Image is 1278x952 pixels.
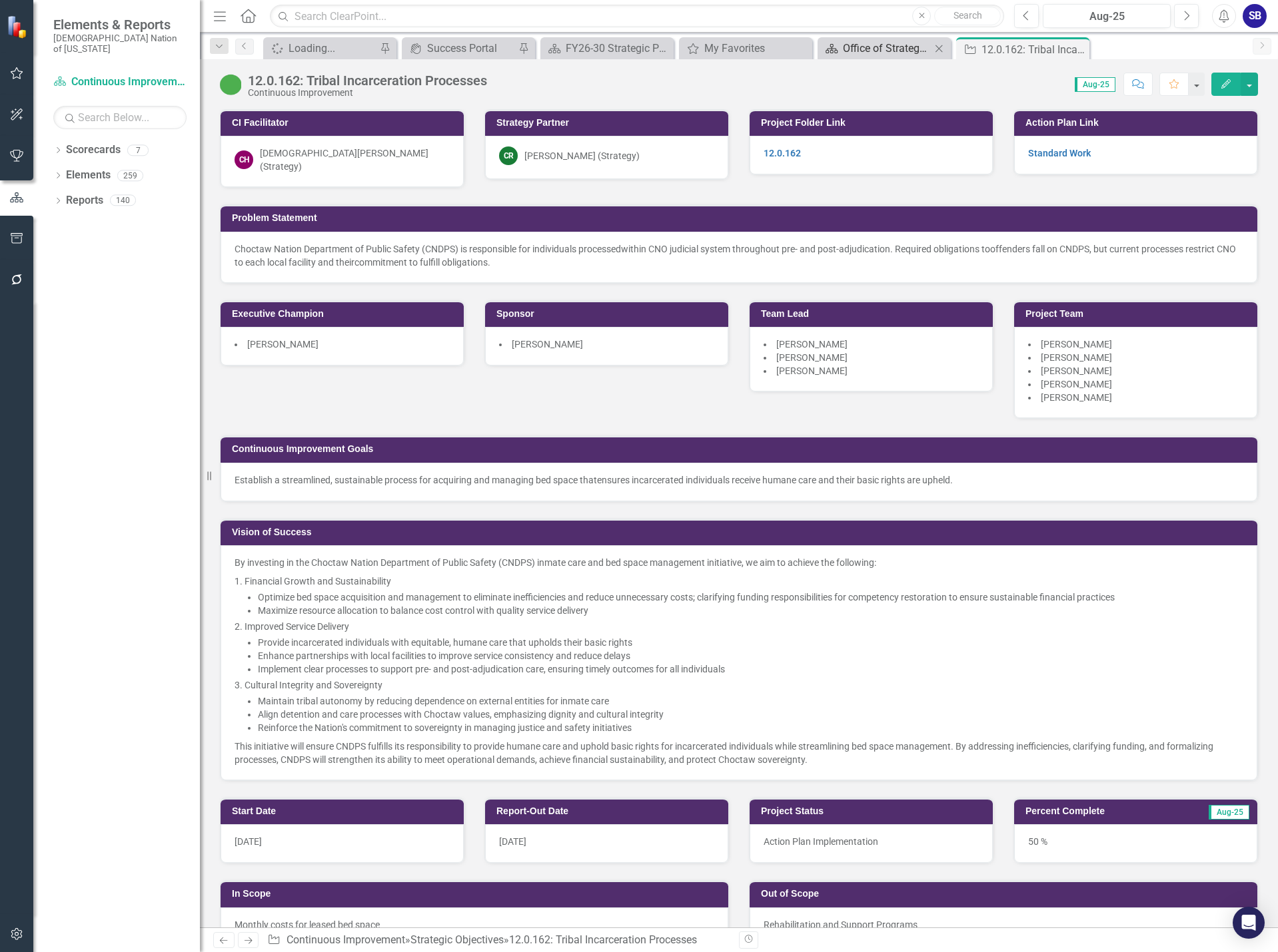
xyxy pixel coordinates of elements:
span: [PERSON_NAME] [247,339,319,350]
li: Maintain tribal autonomy by reducing dependence on external entities for inmate care [258,694,1243,708]
div: 50 % [1014,824,1257,863]
div: 12.0.162: Tribal Incarceration Processes [509,933,697,946]
a: Reports [66,193,103,208]
span: [PERSON_NAME] [512,339,583,350]
a: FY26-30 Strategic Plan [544,40,670,57]
div: » » [267,933,729,948]
h3: Sponsor [496,309,722,319]
span: Aug-25 [1209,805,1249,820]
h3: Project Folder Link [761,118,986,128]
div: CH [235,150,253,169]
span: commitment to fulfill obligations. [354,257,490,268]
button: SB [1243,4,1267,28]
div: 140 [110,195,136,206]
h3: Action Plan Link [1025,118,1251,128]
h3: Start Date [232,806,457,816]
h3: Report-Out Date [496,806,722,816]
div: Office of Strategy Continuous Improvement Initiatives [843,40,931,57]
span: [PERSON_NAME] [1041,365,1112,376]
p: This initiative will ensure CNDPS fulfills its responsibility to provide humane care and uphold b... [235,737,1243,766]
span: [PERSON_NAME] [1041,392,1112,403]
li: Cultural Integrity and Sovereignty [245,678,1243,734]
span: Action Plan Implementation [764,836,878,847]
a: Scorecards [66,142,121,158]
span: [PERSON_NAME] [1041,339,1112,350]
span: offenders fall on CNDPS, but current processes restrict CNO to each local facility and their [235,244,1236,268]
div: FY26-30 Strategic Plan [566,40,670,57]
span: stablish a streamlined, sustainable process for acquiring and managing bed space that [240,475,597,485]
small: [DEMOGRAPHIC_DATA] Nation of [US_STATE] [53,33,187,55]
li: Provide incarcerated individuals with equitable, humane care that upholds their basic rights [258,636,1243,649]
h3: Executive Champion [232,309,457,319]
h3: Out of Scope [761,889,1251,899]
a: Office of Strategy Continuous Improvement Initiatives [821,40,931,57]
div: 259 [117,170,143,181]
div: [DEMOGRAPHIC_DATA][PERSON_NAME] (Strategy) [260,146,450,173]
input: Search ClearPoint... [270,5,1004,28]
span: [PERSON_NAME] [776,339,848,350]
a: 12.0.162 [764,148,801,158]
div: [PERSON_NAME] (Strategy) [524,149,640,162]
div: My Favorites [704,40,809,57]
h3: Team Lead [761,309,986,319]
li: Reinforce the Nation's commitment to sovereignty in managing justice and safety initiatives [258,721,1243,734]
span: [PERSON_NAME] [776,352,848,363]
a: Success Portal [405,40,515,57]
a: Elements [66,168,111,183]
img: CI Action Plan Approved/In Progress [220,74,241,95]
div: Success Portal [427,40,515,57]
li: Optimize bed space acquisition and management to eliminate inefficiencies and reduce unnecessary ... [258,591,1243,604]
span: [PERSON_NAME] [1041,352,1112,363]
h3: Problem Statement [232,213,1251,223]
div: Aug-25 [1047,9,1166,25]
span: [PERSON_NAME] [776,365,848,376]
li: Align detention and care processes with Choctaw values, emphasizing dignity and cultural integrity [258,708,1243,721]
h3: In Scope [232,889,722,899]
a: Standard Work [1028,148,1091,158]
span: [DATE] [235,836,262,847]
a: Continuous Improvement [287,933,405,946]
h3: Vision of Success [232,527,1251,537]
li: Maximize resource allocation to balance cost control with quality service delivery [258,604,1243,617]
div: 12.0.162: Tribal Incarceration Processes [248,73,487,88]
span: ensures incarcerated individuals receive humane care and their basic rights are upheld. [597,475,953,485]
div: Monthly costs for leased bed space [235,918,714,931]
span: E [235,475,240,485]
a: Strategic Objectives [410,933,504,946]
img: ClearPoint Strategy [7,15,30,38]
input: Search Below... [53,106,187,129]
span: [PERSON_NAME] [1041,379,1112,389]
div: 7 [127,144,149,156]
button: Aug-25 [1043,4,1171,28]
div: CR [499,146,518,165]
button: Search [934,7,1001,25]
h3: Percent Complete [1025,806,1173,816]
h3: Strategy Partner [496,118,722,128]
div: 12.0.162: Tribal Incarceration Processes [981,41,1086,58]
div: Open Intercom Messenger [1233,907,1265,939]
span: Elements & Reports [53,17,187,33]
div: Loading... [289,40,376,57]
div: Rehabilitation and Support Programs [764,918,1243,931]
span: [DATE] [499,836,526,847]
h3: Project Status [761,806,986,816]
div: Continuous Improvement [248,88,487,98]
li: Enhance partnerships with local facilities to improve service consistency and reduce delays [258,649,1243,662]
li: Implement clear processes to support pre- and post-adjudication care, ensuring timely outcomes fo... [258,662,1243,676]
li: Financial Growth and Sustainability [245,575,1243,617]
a: Loading... [267,40,376,57]
span: Aug-25 [1075,77,1115,92]
span: Choctaw Nation Department of Public Safety (CNDPS) is responsible for individuals processed [235,244,621,254]
h3: Project Team [1025,309,1251,319]
a: Continuous Improvement [53,75,187,90]
li: Improved Service Delivery [245,620,1243,676]
span: Search [954,10,982,21]
h3: Continuous Improvement Goals [232,444,1251,454]
p: By investing in the Choctaw Nation Department of Public Safety (CNDPS) inmate care and bed space ... [235,556,1243,572]
h3: CI Facilitator [232,118,457,128]
a: My Favorites [682,40,809,57]
span: within CNO judicial system throughout pre- and post-adjudication. Required obligations to [621,244,990,254]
